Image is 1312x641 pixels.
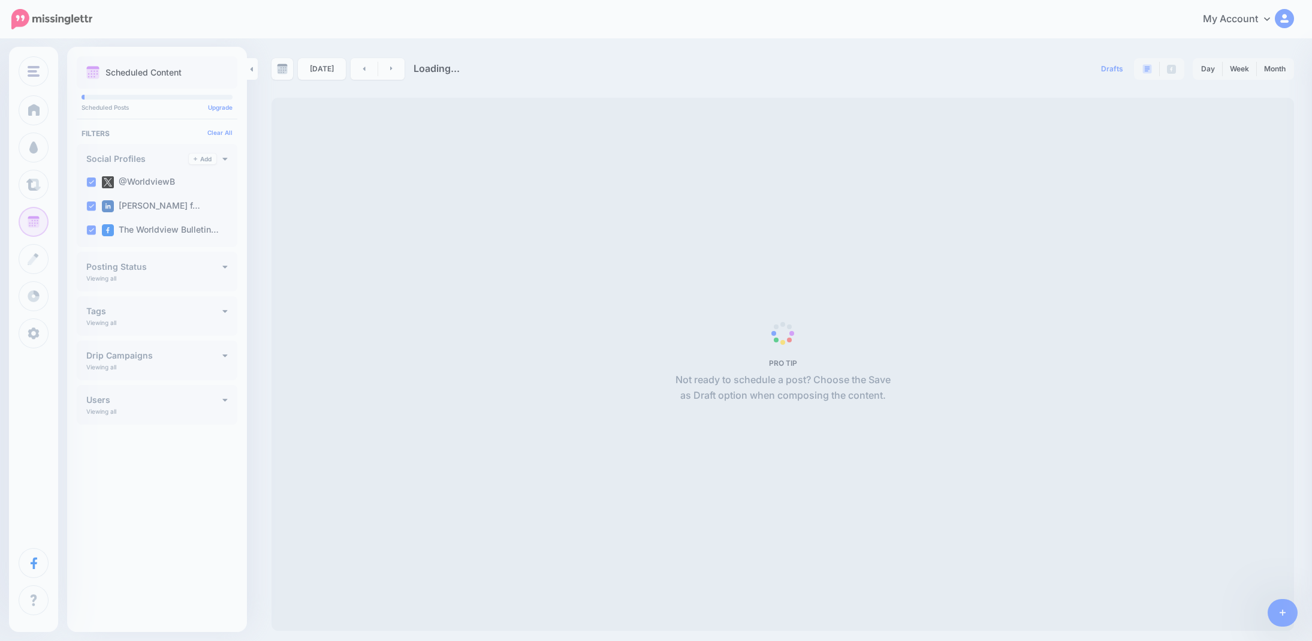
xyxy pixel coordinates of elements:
a: [DATE] [298,58,346,80]
h4: Filters [82,129,233,138]
p: Scheduled Posts [82,104,233,110]
a: Month [1257,59,1293,79]
img: menu.png [28,66,40,77]
a: Clear All [207,129,233,136]
h4: Tags [86,307,222,315]
p: Not ready to schedule a post? Choose the Save as Draft option when composing the content. [671,372,895,404]
label: The Worldview Bulletin… [102,224,219,236]
a: Drafts [1094,58,1130,80]
p: Viewing all [86,275,116,282]
label: @WorldviewB [102,176,175,188]
a: Add [189,154,216,164]
label: [PERSON_NAME] f… [102,200,200,212]
span: Drafts [1101,65,1123,73]
p: Viewing all [86,408,116,415]
p: Viewing all [86,319,116,326]
img: facebook-grey-square.png [1167,65,1176,74]
a: Day [1194,59,1222,79]
img: paragraph-boxed.png [1142,64,1152,74]
h4: Posting Status [86,263,222,271]
a: My Account [1191,5,1294,34]
img: linkedin-square.png [102,200,114,212]
h4: Drip Campaigns [86,351,222,360]
p: Viewing all [86,363,116,371]
span: Loading... [414,62,460,74]
a: Upgrade [208,104,233,111]
img: facebook-square.png [102,224,114,236]
img: calendar.png [86,66,99,79]
h5: PRO TIP [671,359,895,368]
img: calendar-grey-darker.png [277,64,288,74]
img: Missinglettr [11,9,92,29]
img: twitter-square.png [102,176,114,188]
h4: Social Profiles [86,155,189,163]
p: Scheduled Content [105,68,182,77]
h4: Users [86,396,222,404]
a: Week [1223,59,1256,79]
